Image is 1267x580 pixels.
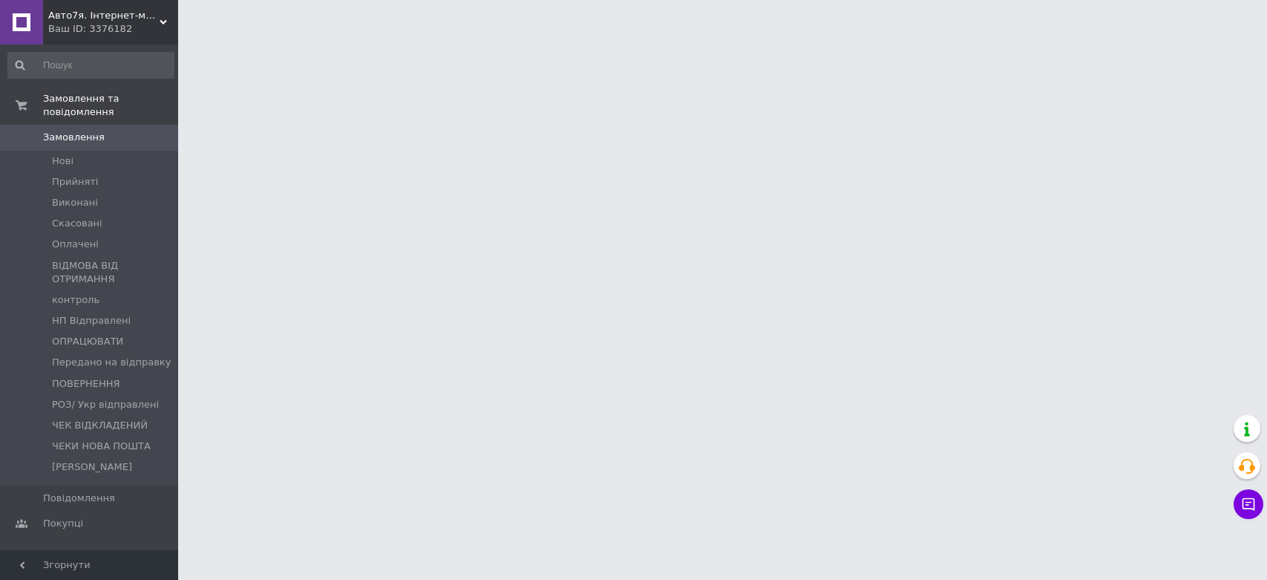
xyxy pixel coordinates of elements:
[52,314,131,328] span: НП Відправлені
[43,517,83,530] span: Покупці
[52,377,120,391] span: ПОВЕРНЕННЯ
[52,460,132,474] span: [PERSON_NAME]
[52,356,171,369] span: Передано на відправку
[52,259,173,286] span: ВІДМОВА ВІД ОТРИМАННЯ
[52,398,159,411] span: РОЗ/ Укр відправлені
[52,217,102,230] span: Скасовані
[48,22,178,36] div: Ваш ID: 3376182
[52,293,99,307] span: контроль
[43,92,178,119] span: Замовлення та повідомлення
[52,196,98,209] span: Виконані
[52,175,98,189] span: Прийняті
[52,154,73,168] span: Нові
[52,440,151,453] span: ЧЕКИ НОВА ПОШТА
[52,419,148,432] span: ЧЕК ВІДКЛАДЕНИЙ
[43,492,115,505] span: Повідомлення
[1234,489,1263,519] button: Чат з покупцем
[7,52,174,79] input: Пошук
[52,238,99,251] span: Оплачені
[48,9,160,22] span: Авто7я. Інтернет-магазин автотоварів avto7ya.com.ua
[43,131,105,144] span: Замовлення
[52,335,123,348] span: ОПРАЦЮВАТИ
